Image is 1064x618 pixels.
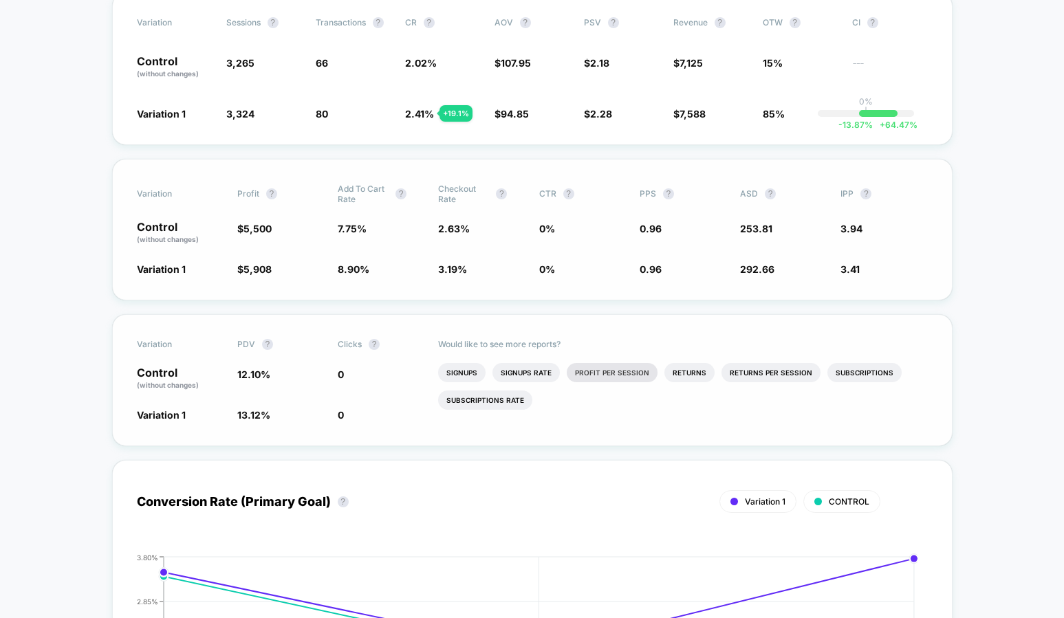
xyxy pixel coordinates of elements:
button: ? [867,17,878,28]
span: --- [852,59,928,79]
tspan: 3.80% [137,553,158,561]
span: 7,588 [680,108,706,120]
button: ? [496,188,507,199]
tspan: 2.85% [137,597,158,605]
button: ? [262,339,273,350]
span: + [880,120,885,130]
span: 94.85 [501,108,529,120]
span: 5,500 [243,223,272,234]
span: PSV [584,17,601,27]
span: Checkout Rate [438,184,489,204]
p: 0% [859,96,873,107]
p: Control [137,221,224,245]
button: ? [373,17,384,28]
span: 3.94 [840,223,862,234]
span: 7,125 [680,57,703,69]
button: ? [268,17,279,28]
span: $ [237,223,272,234]
button: ? [369,339,380,350]
span: 2.02 % [405,57,437,69]
span: (without changes) [137,381,199,389]
span: Variation 1 [137,409,186,421]
span: Revenue [673,17,708,27]
li: Signups Rate [492,363,560,382]
span: IPP [840,188,854,199]
button: ? [563,188,574,199]
span: CR [405,17,417,27]
span: 3.41 [840,263,860,275]
span: Transactions [316,17,366,27]
span: 7.75 % [338,223,367,234]
span: $ [584,57,609,69]
span: Profit [237,188,259,199]
span: 2.63 % [438,223,470,234]
span: 8.90 % [338,263,369,275]
span: $ [584,108,612,120]
span: Sessions [226,17,261,27]
span: 12.10 % [237,368,270,380]
span: Variation [137,17,213,28]
button: ? [715,17,726,28]
span: CI [852,17,928,28]
button: ? [765,188,776,199]
span: 0.96 [640,223,662,234]
span: 80 [316,108,328,120]
button: ? [520,17,531,28]
span: 85% [763,108,785,120]
button: ? [608,17,619,28]
span: 2.18 [590,57,609,69]
li: Subscriptions Rate [438,390,532,410]
span: 0.96 [640,263,662,275]
span: 0 [338,368,344,380]
span: Variation [137,184,213,204]
span: $ [673,108,706,120]
span: Variation 1 [137,108,186,120]
span: $ [237,263,272,275]
span: 0 % [539,223,555,234]
button: ? [266,188,277,199]
span: 3,265 [226,57,254,69]
span: $ [673,57,703,69]
span: (without changes) [137,69,199,78]
p: Control [137,56,213,79]
span: Variation [137,339,213,350]
button: ? [790,17,801,28]
span: 292.66 [740,263,774,275]
span: CONTROL [829,496,869,507]
button: ? [860,188,871,199]
span: CTR [539,188,556,199]
div: + 19.1 % [439,105,473,122]
li: Returns [664,363,715,382]
p: Would like to see more reports? [438,339,927,349]
span: 253.81 [740,223,772,234]
span: 0 % [539,263,555,275]
span: Clicks [338,339,362,349]
span: ASD [740,188,758,199]
span: -13.87 % [838,120,873,130]
span: OTW [763,17,838,28]
button: ? [424,17,435,28]
li: Profit Per Session [567,363,658,382]
li: Signups [438,363,486,382]
p: Control [137,367,224,390]
span: 107.95 [501,57,531,69]
span: 0 [338,409,344,421]
p: | [865,107,867,117]
li: Returns Per Session [721,363,821,382]
span: Add To Cart Rate [338,184,389,204]
span: 3.19 % [438,263,467,275]
button: ? [338,496,349,507]
span: 13.12 % [237,409,270,421]
li: Subscriptions [827,363,902,382]
span: 3,324 [226,108,254,120]
span: 2.28 [590,108,612,120]
button: ? [395,188,406,199]
span: 2.41 % [405,108,434,120]
span: PPS [640,188,656,199]
span: PDV [237,339,255,349]
span: Variation 1 [745,496,785,507]
span: 5,908 [243,263,272,275]
span: (without changes) [137,235,199,243]
button: ? [663,188,674,199]
span: $ [495,57,531,69]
